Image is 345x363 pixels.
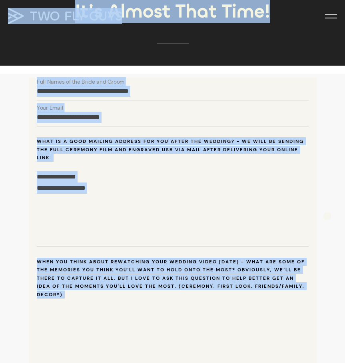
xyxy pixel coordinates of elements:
[8,8,128,24] a: TWO FLY GUYS MEDIA TWO FLY GUYS MEDIA
[37,258,309,299] h6: When you think about rewatching your wedding video [DATE] - what are some of the memories you thi...
[37,77,124,86] span: Full Names of the Bride and Groom
[37,137,309,162] h6: What is a good mailing address for you after the wedding? - We will be sending the full ceremony ...
[37,107,309,126] input: Your Email
[37,81,309,100] input: Full Names of the Bride and Groom
[37,166,309,247] textarea: What is a good mailing address for you after the wedding? - We will be sending the full ceremony ...
[8,8,122,24] img: TWO FLY GUYS MEDIA
[37,103,63,112] span: Your Email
